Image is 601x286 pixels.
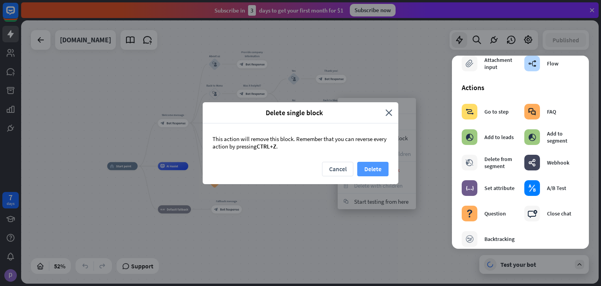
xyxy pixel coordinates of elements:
i: block_faq [528,108,536,116]
span: Delete single block [209,108,380,117]
i: block_close_chat [527,210,537,217]
div: Actions [462,83,579,92]
i: block_backtracking [466,235,474,243]
div: Set attribute [484,185,515,192]
i: block_set_attribute [466,184,474,192]
i: block_add_to_segment [528,133,536,141]
button: Delete [357,162,389,176]
i: webhooks [528,159,536,167]
div: Webhook [547,159,569,166]
div: Attachment input [484,56,516,71]
div: Question [484,210,506,217]
div: Add to segment [547,130,579,144]
span: CTRL+Z [257,143,276,150]
div: Flow [547,60,558,67]
div: FAQ [547,108,556,115]
i: block_add_to_segment [466,133,473,141]
i: block_delete_from_segment [466,159,473,167]
i: close [385,108,392,117]
div: Go to step [484,108,509,115]
div: A/B Test [547,185,566,192]
i: block_attachment [466,60,473,67]
i: block_goto [466,108,474,116]
button: Cancel [322,162,353,176]
i: block_question [466,210,473,217]
div: Delete from segment [484,156,516,170]
i: block_ab_testing [528,184,536,192]
div: Backtracking [484,235,515,243]
div: Add to leads [484,134,514,141]
button: Open LiveChat chat widget [6,3,30,27]
i: builder_tree [528,60,536,67]
div: This action will remove this block. Remember that you can reverse every action by pressing . [203,123,398,162]
div: Close chat [547,210,571,217]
